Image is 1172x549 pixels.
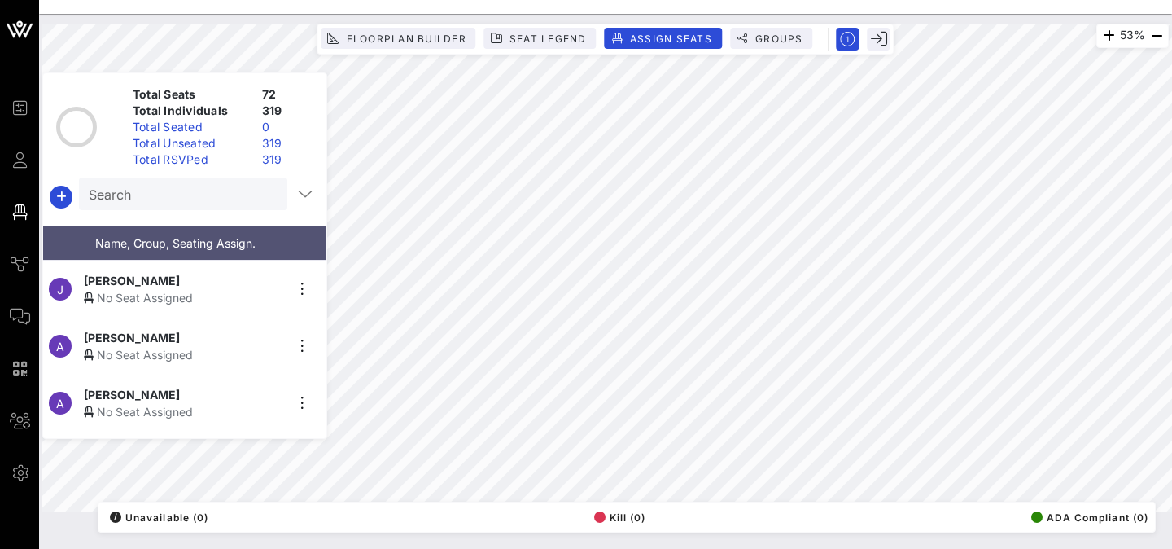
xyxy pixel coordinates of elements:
span: Unavailable (0) [110,512,208,524]
div: 319 [256,135,320,152]
button: /Unavailable (0) [105,506,208,529]
button: ADA Compliant (0) [1026,506,1148,529]
button: Seat Legend [484,28,597,49]
div: No Seat Assigned [84,346,284,363]
span: A [56,340,64,354]
div: Total Individuals [126,103,256,119]
div: Total Seats [126,86,256,103]
button: Floorplan Builder [321,28,475,49]
button: Groups [730,28,813,49]
div: No Seat Assigned [84,403,284,420]
span: [PERSON_NAME] [84,386,180,403]
span: J [57,283,63,296]
span: Seat Legend [509,33,587,45]
div: 53% [1096,24,1169,48]
div: Total Seated [126,119,256,135]
span: [PERSON_NAME] [84,272,180,289]
div: 319 [256,103,320,119]
div: Total RSVPed [126,152,256,168]
span: A [56,397,64,411]
span: Floorplan Builder [345,33,466,45]
span: Name, Group, Seating Assign. [95,236,256,250]
div: No Seat Assigned [84,289,284,306]
div: Total Unseated [126,135,256,152]
div: 0 [256,119,320,135]
span: ADA Compliant (0) [1031,512,1148,524]
button: Kill (0) [589,506,646,529]
button: Assign Seats [605,28,722,49]
span: [PERSON_NAME] [84,329,180,346]
span: Kill (0) [594,512,646,524]
div: 72 [256,86,320,103]
span: Groups [754,33,803,45]
div: / [110,512,121,523]
span: Assign Seats [629,33,712,45]
div: 319 [256,152,320,168]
